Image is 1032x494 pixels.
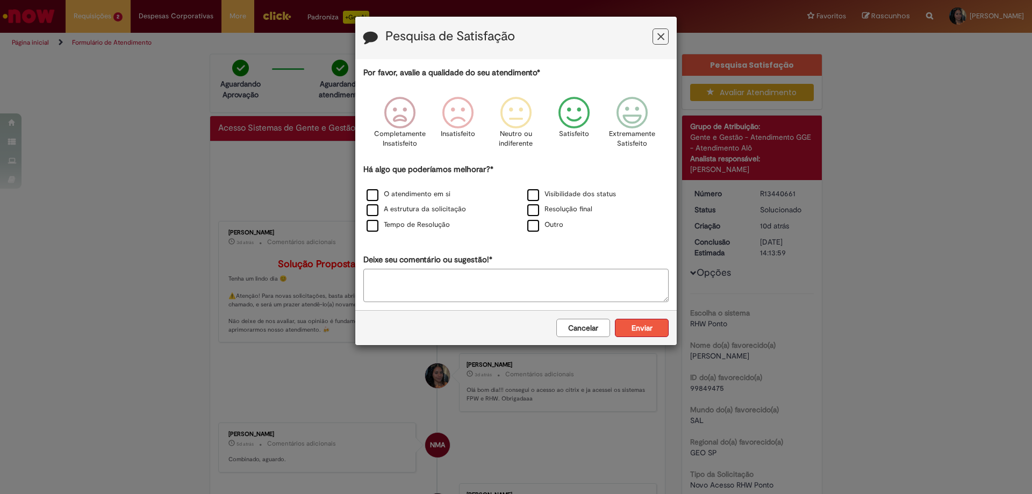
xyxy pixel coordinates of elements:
[559,129,589,139] p: Satisfeito
[527,189,616,199] label: Visibilidade dos status
[372,89,427,162] div: Completamente Insatisfeito
[363,67,540,78] label: Por favor, avalie a qualidade do seu atendimento*
[367,189,450,199] label: O atendimento em si
[527,204,592,214] label: Resolução final
[374,129,426,149] p: Completamente Insatisfeito
[615,319,669,337] button: Enviar
[497,129,535,149] p: Neutro ou indiferente
[556,319,610,337] button: Cancelar
[609,129,655,149] p: Extremamente Satisfeito
[547,89,601,162] div: Satisfeito
[367,204,466,214] label: A estrutura da solicitação
[363,164,669,233] div: Há algo que poderíamos melhorar?*
[441,129,475,139] p: Insatisfeito
[605,89,660,162] div: Extremamente Satisfeito
[363,254,492,266] label: Deixe seu comentário ou sugestão!*
[367,220,450,230] label: Tempo de Resolução
[385,30,515,44] label: Pesquisa de Satisfação
[431,89,485,162] div: Insatisfeito
[489,89,543,162] div: Neutro ou indiferente
[527,220,563,230] label: Outro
